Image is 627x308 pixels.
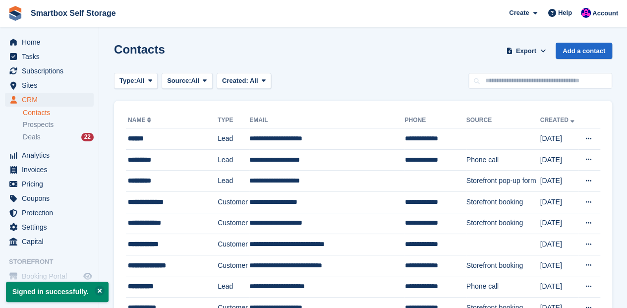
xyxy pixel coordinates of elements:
td: Lead [218,171,249,192]
span: Export [516,46,536,56]
td: [DATE] [540,191,578,213]
span: CRM [22,93,81,107]
span: Settings [22,220,81,234]
span: Deals [23,132,41,142]
button: Export [504,43,548,59]
span: Analytics [22,148,81,162]
span: Protection [22,206,81,220]
td: Customer [218,234,249,255]
span: Home [22,35,81,49]
td: Lead [218,276,249,298]
td: [DATE] [540,128,578,150]
a: Contacts [23,108,94,118]
button: Source: All [162,73,213,89]
span: All [136,76,145,86]
span: Created: [222,77,248,84]
h1: Contacts [114,43,165,56]
td: Lead [218,128,249,150]
span: Subscriptions [22,64,81,78]
td: Lead [218,149,249,171]
a: menu [5,64,94,78]
td: Customer [218,213,249,234]
td: [DATE] [540,213,578,234]
td: [DATE] [540,171,578,192]
a: menu [5,177,94,191]
a: menu [5,163,94,177]
span: Storefront [9,257,99,267]
span: Account [592,8,618,18]
a: Preview store [82,270,94,282]
th: Email [249,113,404,128]
div: 22 [81,133,94,141]
td: Storefront booking [466,255,540,276]
td: [DATE] [540,255,578,276]
span: Capital [22,235,81,248]
span: Sites [22,78,81,92]
img: stora-icon-8386f47178a22dfd0bd8f6a31ec36ba5ce8667c1dd55bd0f319d3a0aa187defe.svg [8,6,23,21]
a: Created [540,117,576,123]
span: Type: [119,76,136,86]
button: Created: All [217,73,271,89]
a: menu [5,235,94,248]
td: [DATE] [540,234,578,255]
td: Phone call [466,149,540,171]
a: menu [5,206,94,220]
td: Phone call [466,276,540,298]
a: Prospects [23,120,94,130]
td: Customer [218,191,249,213]
span: Source: [167,76,191,86]
td: [DATE] [540,149,578,171]
span: Pricing [22,177,81,191]
span: All [191,76,200,86]
th: Source [466,113,540,128]
a: menu [5,78,94,92]
td: Storefront booking [466,191,540,213]
button: Type: All [114,73,158,89]
span: Booking Portal [22,269,81,283]
th: Type [218,113,249,128]
a: Deals 22 [23,132,94,142]
span: Tasks [22,50,81,63]
span: Coupons [22,191,81,205]
a: menu [5,50,94,63]
a: menu [5,220,94,234]
td: [DATE] [540,276,578,298]
span: Create [509,8,529,18]
a: menu [5,269,94,283]
span: All [250,77,258,84]
a: menu [5,35,94,49]
a: Add a contact [556,43,612,59]
a: Name [128,117,153,123]
img: Sam Austin [581,8,591,18]
td: Storefront booking [466,213,540,234]
span: Invoices [22,163,81,177]
a: menu [5,191,94,205]
p: Signed in successfully. [6,282,109,302]
span: Help [558,8,572,18]
th: Phone [404,113,466,128]
td: Storefront pop-up form [466,171,540,192]
span: Prospects [23,120,54,129]
a: menu [5,148,94,162]
td: Customer [218,255,249,276]
a: Smartbox Self Storage [27,5,120,21]
a: menu [5,93,94,107]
